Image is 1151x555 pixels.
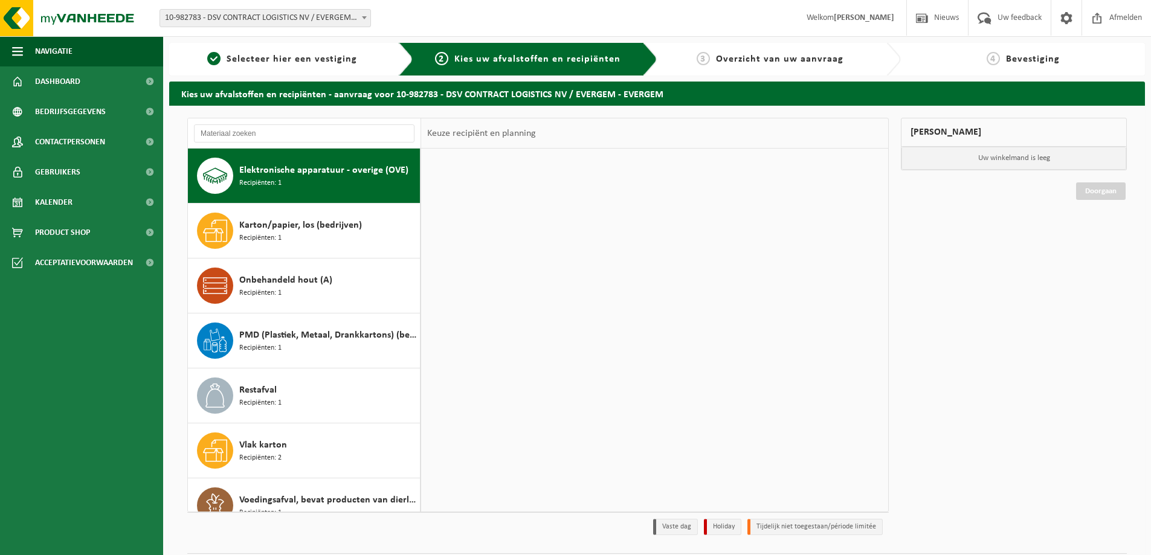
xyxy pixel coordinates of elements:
li: Holiday [704,519,741,535]
span: Bevestiging [1006,54,1060,64]
span: Onbehandeld hout (A) [239,273,332,287]
li: Vaste dag [653,519,698,535]
span: Recipiënten: 1 [239,178,282,189]
span: 3 [697,52,710,65]
span: Restafval [239,383,277,397]
button: Onbehandeld hout (A) Recipiënten: 1 [188,258,421,313]
span: Acceptatievoorwaarden [35,248,133,278]
div: Keuze recipiënt en planning [421,118,542,149]
a: Doorgaan [1076,182,1126,200]
button: Vlak karton Recipiënten: 2 [188,423,421,478]
button: PMD (Plastiek, Metaal, Drankkartons) (bedrijven) Recipiënten: 1 [188,313,421,368]
span: Voedingsafval, bevat producten van dierlijke oorsprong, onverpakt, categorie 3 [239,493,417,507]
span: Navigatie [35,36,73,66]
span: 10-982783 - DSV CONTRACT LOGISTICS NV / EVERGEM - EVERGEM [160,10,370,27]
span: Kies uw afvalstoffen en recipiënten [454,54,621,64]
span: Recipiënten: 2 [239,452,282,464]
span: PMD (Plastiek, Metaal, Drankkartons) (bedrijven) [239,328,417,342]
span: Gebruikers [35,157,80,187]
span: Recipiënten: 1 [239,233,282,244]
span: Dashboard [35,66,80,97]
span: 2 [435,52,448,65]
span: Recipiënten: 1 [239,342,282,354]
button: Restafval Recipiënten: 1 [188,368,421,423]
span: Elektronische apparatuur - overige (OVE) [239,163,408,178]
span: 10-982783 - DSV CONTRACT LOGISTICS NV / EVERGEM - EVERGEM [160,9,371,27]
span: Recipiënten: 1 [239,507,282,519]
div: [PERSON_NAME] [901,118,1127,147]
span: 4 [987,52,1000,65]
a: 1Selecteer hier een vestiging [175,52,389,66]
input: Materiaal zoeken [194,124,414,143]
span: 1 [207,52,221,65]
span: Recipiënten: 1 [239,397,282,409]
li: Tijdelijk niet toegestaan/période limitée [747,519,883,535]
span: Vlak karton [239,438,287,452]
p: Uw winkelmand is leeg [901,147,1126,170]
span: Recipiënten: 1 [239,287,282,299]
button: Elektronische apparatuur - overige (OVE) Recipiënten: 1 [188,149,421,204]
span: Bedrijfsgegevens [35,97,106,127]
strong: [PERSON_NAME] [834,13,894,22]
span: Karton/papier, los (bedrijven) [239,218,362,233]
span: Selecteer hier een vestiging [227,54,357,64]
button: Voedingsafval, bevat producten van dierlijke oorsprong, onverpakt, categorie 3 Recipiënten: 1 [188,478,421,533]
h2: Kies uw afvalstoffen en recipiënten - aanvraag voor 10-982783 - DSV CONTRACT LOGISTICS NV / EVERG... [169,82,1145,105]
span: Contactpersonen [35,127,105,157]
span: Kalender [35,187,73,217]
button: Karton/papier, los (bedrijven) Recipiënten: 1 [188,204,421,258]
span: Product Shop [35,217,90,248]
span: Overzicht van uw aanvraag [716,54,843,64]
